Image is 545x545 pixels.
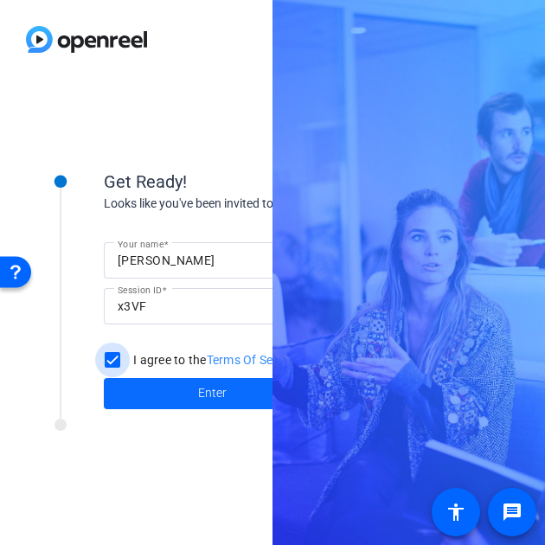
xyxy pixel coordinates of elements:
[502,502,523,523] mat-icon: message
[104,378,320,409] button: Enter
[207,353,299,367] a: Terms Of Service
[104,195,450,213] div: Looks like you've been invited to join
[118,285,162,295] mat-label: Session ID
[118,239,163,249] mat-label: Your name
[130,351,299,369] label: I agree to the
[198,384,227,402] span: Enter
[104,169,450,195] div: Get Ready!
[446,502,466,523] mat-icon: accessibility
